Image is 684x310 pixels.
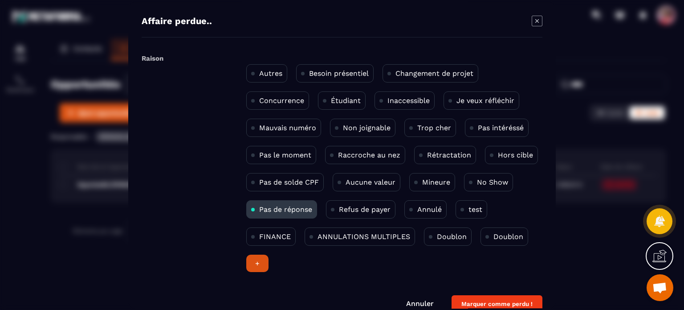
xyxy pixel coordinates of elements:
[468,205,482,214] p: test
[338,151,400,159] p: Raccroche au nez
[493,232,523,241] p: Doublon
[142,16,212,28] h4: Affaire perdue..
[387,96,430,105] p: Inaccessible
[427,151,471,159] p: Rétractation
[259,151,311,159] p: Pas le moment
[142,54,163,62] label: Raison
[346,178,395,186] p: Aucune valeur
[259,124,316,132] p: Mauvais numéro
[422,178,450,186] p: Mineure
[417,124,451,132] p: Trop cher
[343,124,391,132] p: Non joignable
[477,178,508,186] p: No Show
[406,299,434,308] a: Annuler
[259,232,291,241] p: FINANCE
[331,96,361,105] p: Étudiant
[259,205,312,214] p: Pas de réponse
[647,274,673,301] div: Ouvrir le chat
[417,205,442,214] p: Annulé
[259,69,282,78] p: Autres
[478,124,524,132] p: Pas intéréssé
[259,178,319,186] p: Pas de solde CPF
[309,69,369,78] p: Besoin présentiel
[318,232,410,241] p: ANNULATIONS MULTIPLES
[339,205,391,214] p: Refus de payer
[246,255,269,272] div: +
[437,232,467,241] p: Doublon
[456,96,514,105] p: Je veux réfléchir
[395,69,473,78] p: Changement de projet
[259,96,304,105] p: Concurrence
[498,151,533,159] p: Hors cible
